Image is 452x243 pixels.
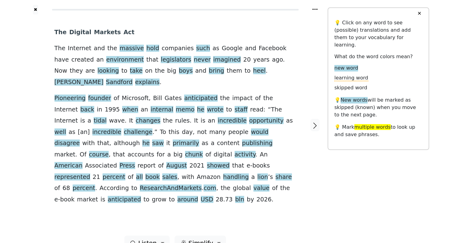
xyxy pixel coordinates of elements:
span: is [100,196,105,204]
span: boys [179,67,193,75]
span: digital [214,151,232,159]
span: as [202,140,208,147]
span: Sandford [106,79,133,86]
span: “ [268,106,271,114]
span: Now [54,67,67,75]
span: USD [201,196,213,204]
span: percent [103,173,125,181]
span: , [149,95,151,102]
span: 21 [93,173,100,181]
span: showed [207,162,230,170]
span: are [85,67,95,75]
span: Google [222,45,243,52]
span: [ [78,128,80,136]
span: , [193,128,195,136]
span: heel [253,67,266,75]
span: the [280,184,290,192]
span: this [169,128,180,136]
span: Amazon [197,173,221,181]
span: founder [88,95,111,102]
span: created [71,56,94,64]
span: Internet [68,45,91,52]
span: To [160,128,166,136]
span: market [54,151,75,159]
span: to [244,67,250,75]
span: book [145,173,160,181]
span: a [211,140,215,147]
span: read [250,106,263,114]
span: as [286,117,293,125]
span: a [167,151,171,159]
span: hold [146,45,159,52]
span: big [173,151,183,159]
span: . [190,117,192,125]
span: The [271,106,282,114]
span: The [54,29,67,36]
button: ✕ [414,8,425,19]
span: of [114,95,119,102]
span: of [128,173,134,181]
span: to [169,196,175,204]
span: and [94,45,105,52]
span: anticipated [108,196,141,204]
span: activity [235,151,256,159]
span: According [99,184,129,192]
span: is [80,117,85,125]
span: imagined [213,56,240,64]
span: changes [136,117,161,125]
span: e-book [54,196,75,204]
h6: What do the word colors mean? [334,54,422,59]
span: years [253,56,270,64]
span: all [136,173,143,181]
span: it [166,140,170,147]
span: multiple words [354,124,391,130]
span: primarily [173,140,199,147]
button: ✖ [33,5,38,14]
span: the [263,95,273,102]
span: ] [87,128,90,136]
span: a [87,117,91,125]
span: 20 [243,56,251,64]
span: have [54,56,69,64]
span: that [146,56,158,64]
span: . [266,67,268,75]
span: skipped word [334,85,367,91]
span: , [109,151,111,159]
span: ’ [268,173,270,181]
span: report [138,162,156,170]
span: such [196,45,210,52]
span: Act [123,29,134,36]
span: 2026 [256,196,272,204]
span: . [256,151,257,159]
span: an [208,117,215,125]
span: lion [257,173,268,181]
span: legislators [161,56,191,64]
span: 73 [225,196,232,204]
span: Press [119,162,135,170]
span: . [75,151,77,159]
span: Gates [164,95,182,102]
span: Digital [69,29,91,36]
span: , [109,140,111,147]
span: rules [175,117,190,125]
span: companies [162,45,194,52]
p: 💡 will be marked as skipped (known) when you move to the next page. [334,96,422,119]
span: 28 [216,196,223,204]
span: they [70,67,83,75]
span: . [223,196,225,204]
span: by [247,196,254,204]
span: It [194,117,198,125]
span: big [167,67,176,75]
span: incredible [218,117,247,125]
span: challenge [124,128,152,136]
span: that [113,151,125,159]
span: . [125,117,127,125]
span: of [255,95,261,102]
span: chunk [185,151,203,159]
span: the [155,67,165,75]
span: 2021 [189,162,204,170]
span: new word [334,65,358,71]
span: as [212,45,219,52]
span: impact [232,95,252,102]
span: of [158,162,164,170]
